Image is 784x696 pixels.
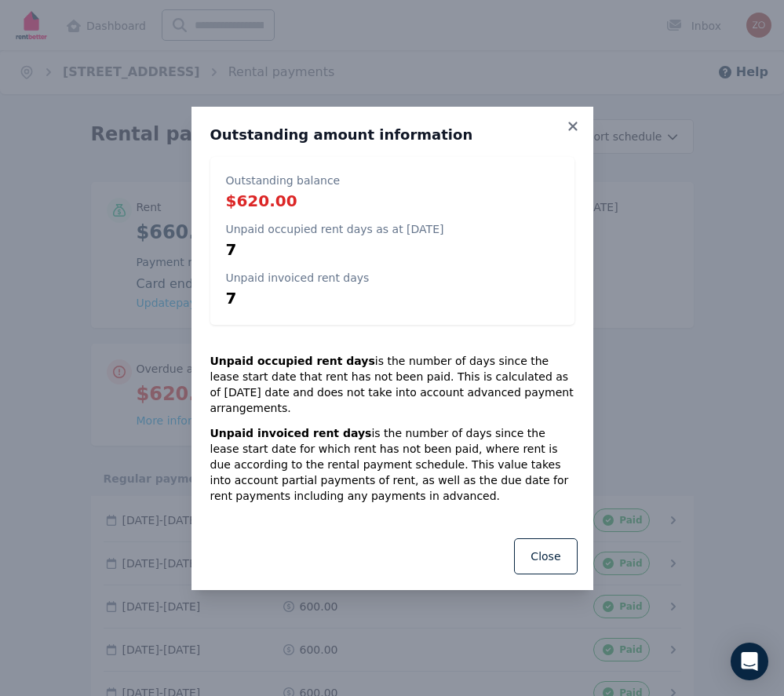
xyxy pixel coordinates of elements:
[731,643,768,680] div: Open Intercom Messenger
[210,425,574,504] p: is the number of days since the lease start date for which rent has not been paid, where rent is ...
[210,355,375,367] strong: Unpaid occupied rent days
[210,126,574,144] h3: Outstanding amount information
[514,538,577,574] button: Close
[226,221,444,237] p: Unpaid occupied rent days as at [DATE]
[210,353,574,416] p: is the number of days since the lease start date that rent has not been paid. This is calculated ...
[226,270,370,286] p: Unpaid invoiced rent days
[226,173,341,188] p: Outstanding balance
[226,239,444,261] p: 7
[210,427,372,439] strong: Unpaid invoiced rent days
[226,190,341,212] p: $620.00
[226,287,370,309] p: 7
